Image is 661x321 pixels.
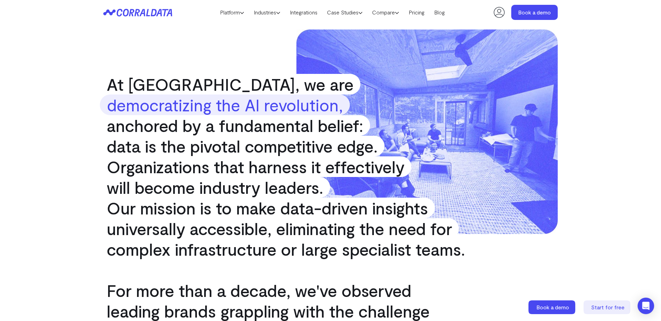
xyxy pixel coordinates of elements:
span: anchored by a fundamental belief: [100,115,370,136]
span: Start for free [591,304,625,310]
span: Organizations that harness it effectively [100,156,411,177]
strong: democratizing the AI revolution, [100,95,350,115]
a: Platform [215,7,249,18]
span: universally accessible, eliminating the need for [100,218,459,239]
a: Pricing [404,7,429,18]
a: Start for free [584,300,632,314]
a: Book a demo [511,5,558,20]
a: Blog [429,7,450,18]
span: will become industry leaders. [100,177,330,198]
span: complex infrastructure or large specialist teams. [100,239,472,259]
a: Book a demo [528,300,577,314]
span: data is the pivotal competitive edge. [100,136,385,156]
a: Compare [367,7,404,18]
span: At [GEOGRAPHIC_DATA], we are [100,74,360,95]
a: Integrations [285,7,322,18]
a: Case Studies [322,7,367,18]
span: For more than a decade, we've observed [100,280,418,301]
div: Open Intercom Messenger [638,298,654,314]
span: Our mission is to make data-driven insights [100,198,435,218]
a: Industries [249,7,285,18]
span: Book a demo [536,304,569,310]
